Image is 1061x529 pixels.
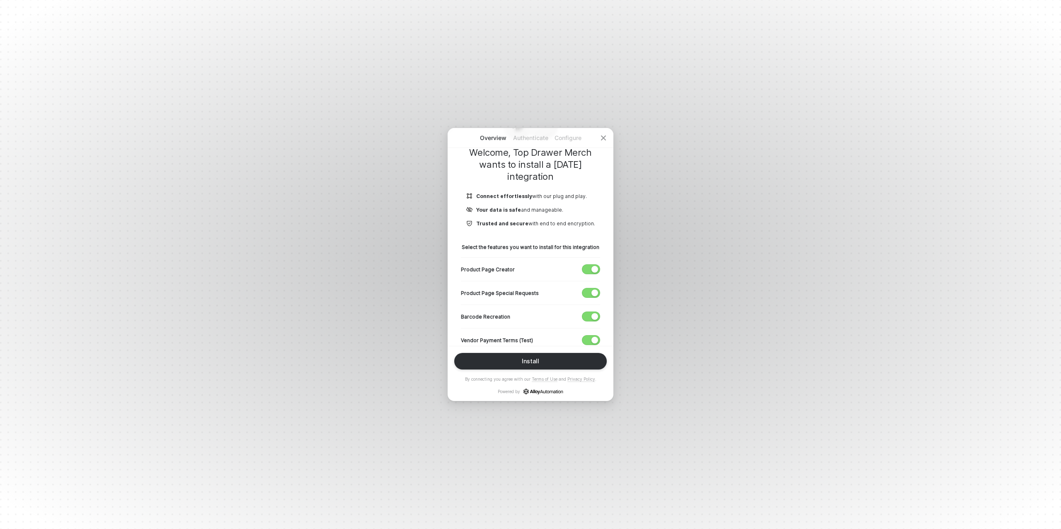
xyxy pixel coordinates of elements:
p: and manageable. [476,206,563,213]
b: Trusted and secure [476,220,528,227]
img: icon [466,206,473,213]
a: icon-success [523,389,563,394]
p: Authenticate [512,134,549,142]
b: Your data is safe [476,207,521,213]
p: Powered by [498,389,563,394]
p: with end to end encryption. [476,220,595,227]
p: By connecting you agree with our and . [465,376,596,382]
a: Privacy Policy [567,377,595,382]
div: Install [522,358,539,365]
a: Terms of Use [532,377,557,382]
img: icon [466,193,473,200]
button: Install [454,353,607,370]
p: Product Page Creator [461,266,515,273]
p: with our plug and play. [476,193,587,200]
img: icon [466,220,473,227]
p: Configure [549,134,586,142]
p: Product Page Special Requests [461,290,539,297]
p: Overview [475,134,512,142]
p: Barcode Recreation [461,313,510,320]
b: Connect effortlessly [476,193,532,199]
p: Vendor Payment Terms (Test) [461,337,533,344]
span: icon-close [600,135,607,141]
p: Select the features you want to install for this integration [461,244,600,251]
h1: Welcome, Top Drawer Merch wants to install a [DATE] integration [461,147,600,183]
